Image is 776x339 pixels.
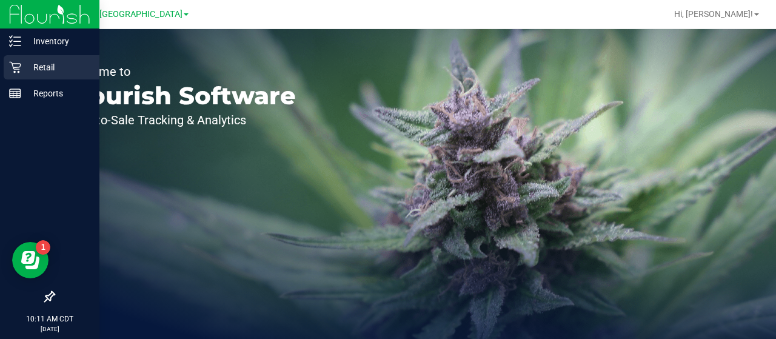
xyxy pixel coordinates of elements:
[21,86,94,101] p: Reports
[65,114,296,126] p: Seed-to-Sale Tracking & Analytics
[65,84,296,108] p: Flourish Software
[59,9,182,19] span: TX Austin [GEOGRAPHIC_DATA]
[674,9,753,19] span: Hi, [PERSON_NAME]!
[9,35,21,47] inline-svg: Inventory
[9,61,21,73] inline-svg: Retail
[5,324,94,334] p: [DATE]
[12,242,48,278] iframe: Resource center
[65,65,296,78] p: Welcome to
[21,60,94,75] p: Retail
[5,314,94,324] p: 10:11 AM CDT
[9,87,21,99] inline-svg: Reports
[21,34,94,49] p: Inventory
[36,240,50,255] iframe: Resource center unread badge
